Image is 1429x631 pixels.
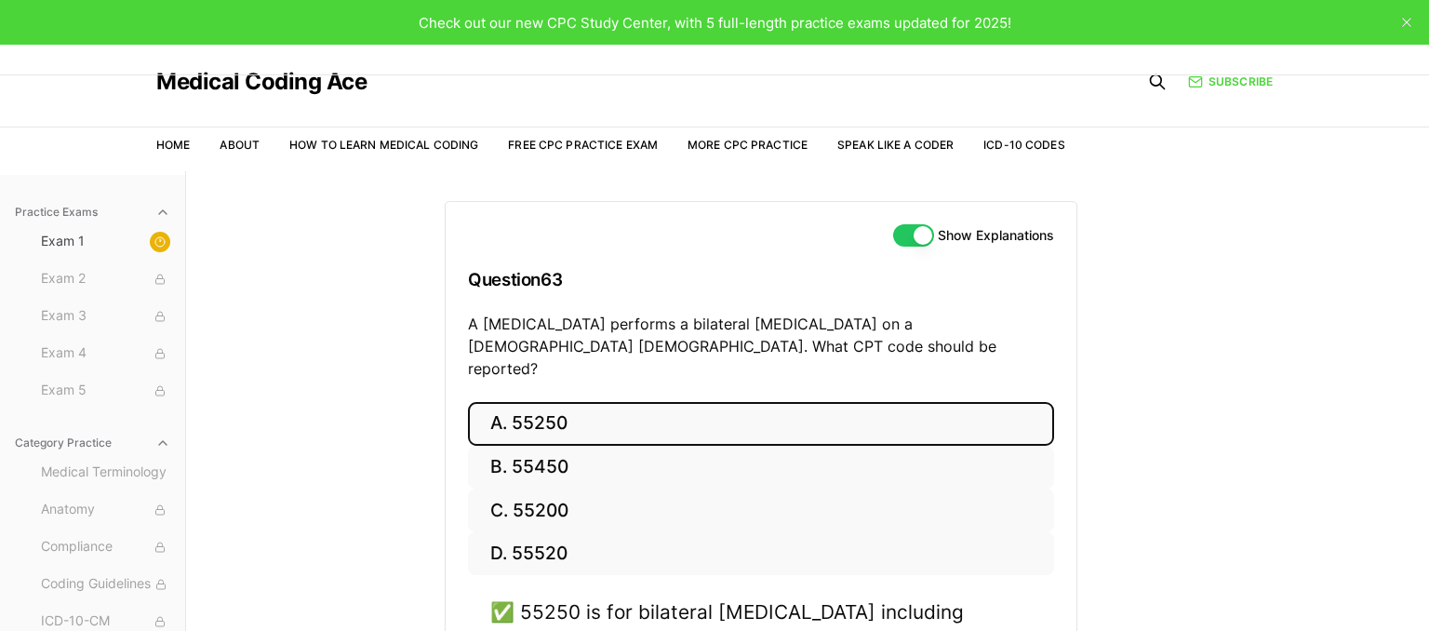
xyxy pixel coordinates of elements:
button: Exam 5 [33,376,178,406]
span: Check out our new CPC Study Center, with 5 full-length practice exams updated for 2025! [419,14,1011,32]
button: Compliance [33,532,178,562]
a: More CPC Practice [688,138,808,152]
button: A. 55250 [468,402,1054,446]
h3: Question 63 [468,252,1054,307]
label: Show Explanations [938,229,1054,242]
a: Subscribe [1188,74,1273,90]
button: B. 55450 [468,446,1054,490]
a: About [220,138,260,152]
button: Exam 2 [33,264,178,294]
a: Home [156,138,190,152]
a: Free CPC Practice Exam [508,138,658,152]
button: Medical Terminology [33,458,178,488]
span: Anatomy [41,500,170,520]
a: ICD-10 Codes [983,138,1064,152]
a: How to Learn Medical Coding [289,138,478,152]
button: D. 55520 [468,532,1054,576]
button: close [1392,7,1422,37]
span: Medical Terminology [41,463,170,483]
button: Coding Guidelines [33,570,178,599]
span: Exam 2 [41,269,170,289]
span: Exam 1 [41,232,170,252]
button: C. 55200 [468,489,1054,532]
button: Exam 4 [33,339,178,369]
span: Exam 3 [41,306,170,327]
button: Exam 3 [33,302,178,331]
button: Practice Exams [7,197,178,227]
a: Speak Like a Coder [837,138,954,152]
button: Category Practice [7,428,178,458]
span: Exam 5 [41,381,170,401]
span: Compliance [41,537,170,557]
a: Medical Coding Ace [156,71,367,93]
span: Coding Guidelines [41,574,170,595]
button: Exam 1 [33,227,178,257]
button: Anatomy [33,495,178,525]
span: Exam 4 [41,343,170,364]
p: A [MEDICAL_DATA] performs a bilateral [MEDICAL_DATA] on a [DEMOGRAPHIC_DATA] [DEMOGRAPHIC_DATA]. ... [468,313,1054,380]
